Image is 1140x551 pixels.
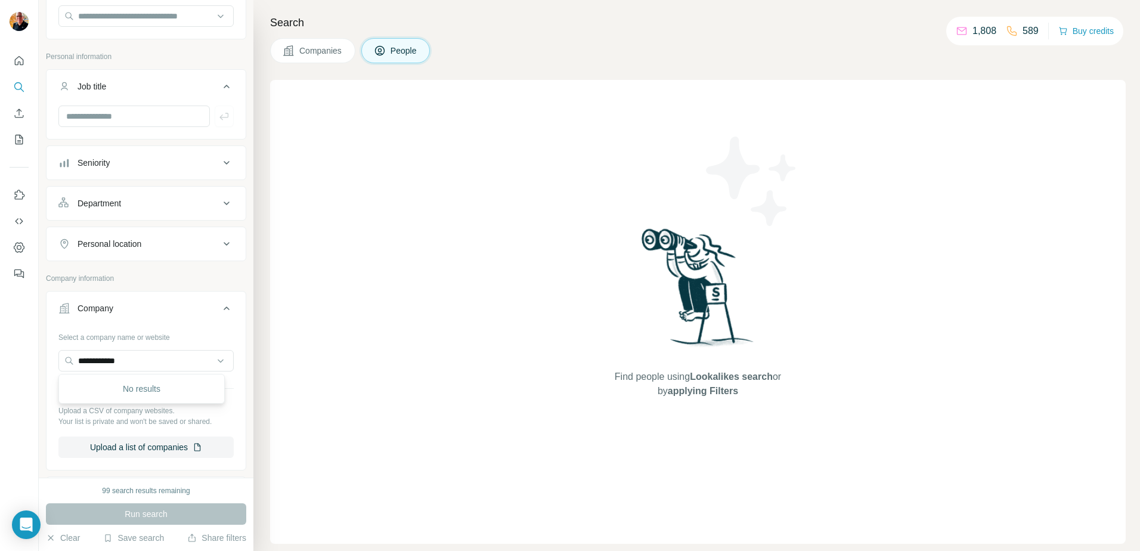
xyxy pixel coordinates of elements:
[10,12,29,31] img: Avatar
[187,532,246,544] button: Share filters
[299,45,343,57] span: Companies
[10,237,29,258] button: Dashboard
[78,81,106,92] div: Job title
[78,238,141,250] div: Personal location
[47,148,246,177] button: Seniority
[103,532,164,544] button: Save search
[10,76,29,98] button: Search
[46,532,80,544] button: Clear
[58,416,234,427] p: Your list is private and won't be saved or shared.
[10,263,29,284] button: Feedback
[10,211,29,232] button: Use Surfe API
[61,377,222,401] div: No results
[78,302,113,314] div: Company
[12,510,41,539] div: Open Intercom Messenger
[1058,23,1114,39] button: Buy credits
[78,157,110,169] div: Seniority
[58,405,234,416] p: Upload a CSV of company websites.
[690,372,773,382] span: Lookalikes search
[10,103,29,124] button: Enrich CSV
[972,24,996,38] p: 1,808
[698,128,806,235] img: Surfe Illustration - Stars
[46,51,246,62] p: Personal information
[668,386,738,396] span: applying Filters
[78,197,121,209] div: Department
[47,230,246,258] button: Personal location
[58,327,234,343] div: Select a company name or website
[391,45,418,57] span: People
[602,370,793,398] span: Find people using or by
[47,189,246,218] button: Department
[10,50,29,72] button: Quick start
[636,225,760,358] img: Surfe Illustration - Woman searching with binoculars
[102,485,190,496] div: 99 search results remaining
[270,14,1126,31] h4: Search
[47,294,246,327] button: Company
[10,129,29,150] button: My lists
[1023,24,1039,38] p: 589
[47,72,246,106] button: Job title
[46,273,246,284] p: Company information
[58,437,234,458] button: Upload a list of companies
[10,184,29,206] button: Use Surfe on LinkedIn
